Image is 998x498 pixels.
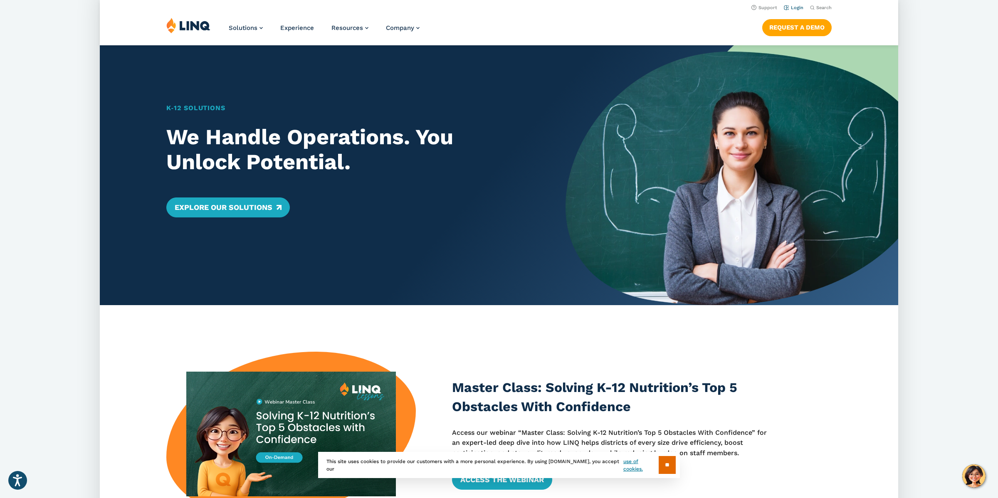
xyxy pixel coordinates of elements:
span: Resources [331,24,363,32]
a: Support [751,5,777,10]
img: Home Banner [566,22,898,305]
nav: Utility Navigation [100,2,898,12]
nav: Button Navigation [762,17,832,36]
a: Solutions [229,24,263,32]
div: This site uses cookies to provide our customers with a more personal experience. By using [DOMAIN... [318,452,680,478]
a: use of cookies. [623,458,659,473]
button: Hello, have a question? Let’s chat. [962,464,986,488]
a: Explore Our Solutions [166,197,290,217]
a: Company [386,24,420,32]
h2: We Handle Operations. You Unlock Potential. [166,125,533,175]
a: Resources [331,24,368,32]
span: Search [816,5,832,10]
span: Company [386,24,414,32]
button: Open Search Bar [810,5,832,11]
h1: K‑12 Solutions [166,103,533,113]
img: LINQ | K‑12 Software [166,17,210,33]
p: Access our webinar “Master Class: Solving K-12 Nutrition’s Top 5 Obstacles With Confidence” for a... [452,428,775,458]
span: Solutions [229,24,257,32]
a: Experience [280,24,314,32]
a: Login [784,5,803,10]
nav: Primary Navigation [229,17,420,45]
h3: Master Class: Solving K-12 Nutrition’s Top 5 Obstacles With Confidence [452,378,775,416]
a: Request a Demo [762,19,832,36]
